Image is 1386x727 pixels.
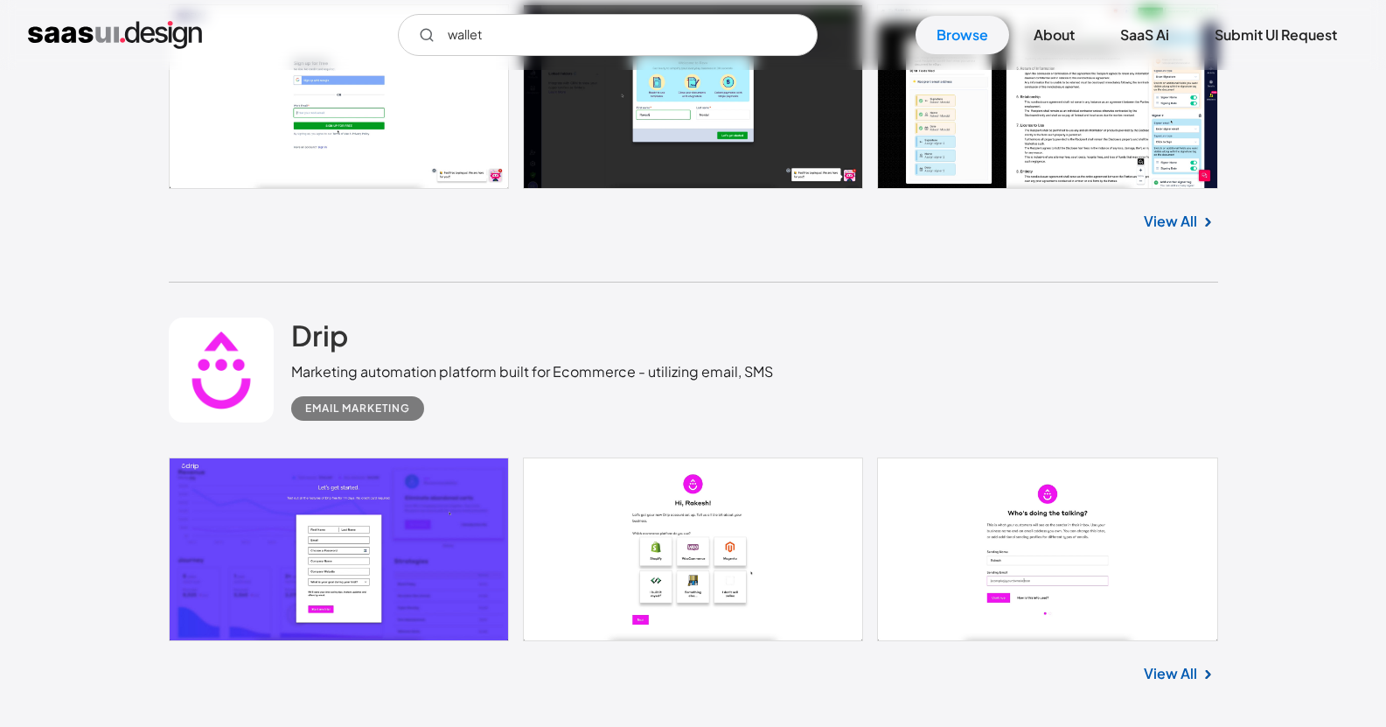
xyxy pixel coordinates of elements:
div: Marketing automation platform built for Ecommerce - utilizing email, SMS [291,361,773,382]
a: View All [1144,663,1197,684]
div: Email Marketing [305,398,410,419]
a: View All [1144,211,1197,232]
a: home [28,21,202,49]
h2: Drip [291,318,348,353]
form: Email Form [398,14,818,56]
a: Browse [916,16,1009,54]
a: SaaS Ai [1099,16,1190,54]
input: Search UI designs you're looking for... [398,14,818,56]
a: Submit UI Request [1194,16,1358,54]
a: About [1013,16,1096,54]
a: Drip [291,318,348,361]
